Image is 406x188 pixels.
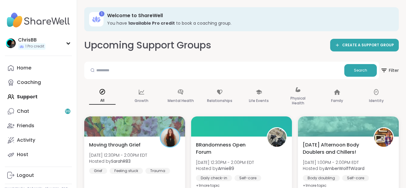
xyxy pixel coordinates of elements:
img: ChrisBB [6,39,16,48]
div: ChrisBB [18,37,45,43]
img: AmberWolffWizard [374,128,393,147]
div: Body doubling [303,175,340,181]
div: Logout [17,172,34,179]
b: Amie89 [218,165,234,171]
h3: Welcome to ShareWell [107,12,390,19]
a: Activity [5,133,72,147]
h3: You have to book a coaching group. [107,20,390,26]
img: Amie89 [268,128,286,147]
div: Chat [17,108,29,115]
a: Chat99 [5,104,72,119]
p: Relationships [207,97,232,104]
p: Physical Health [285,95,311,107]
div: Friends [17,122,34,129]
button: Search [344,64,377,77]
img: ShareWell Nav Logo [5,10,72,31]
div: Daily check-in [196,175,232,181]
div: 1 [99,11,104,17]
span: 99 [65,109,70,114]
b: 1 available Pro credit [128,20,175,26]
div: Self-care [234,175,261,181]
p: Family [331,97,343,104]
span: Search [354,68,367,73]
a: Host [5,147,72,162]
b: SarahR83 [111,158,131,164]
a: Home [5,61,72,75]
p: Identity [369,97,384,104]
h2: Upcoming Support Groups [84,39,211,52]
p: Growth [135,97,148,104]
span: [DATE] 12:30PM - 2:00PM EDT [89,152,147,158]
div: Home [17,65,31,71]
a: Logout [5,168,72,183]
a: Friends [5,119,72,133]
b: AmberWolffWizard [325,165,364,171]
span: Filter [380,63,399,78]
span: [DATE] Afternoon Body Doublers and Chillers! [303,141,367,156]
div: Feeling stuck [110,168,143,174]
a: Coaching [5,75,72,90]
span: [DATE] 1:00PM - 2:00PM EDT [303,159,364,165]
p: All [89,97,116,105]
span: Hosted by [303,165,364,171]
div: Grief [89,168,107,174]
div: Trauma [145,168,170,174]
span: Moving through Grief [89,141,141,149]
span: 1 Pro credit [25,44,44,49]
span: CREATE A SUPPORT GROUP [342,43,394,48]
button: Filter [380,62,399,79]
div: Self-care [342,175,369,181]
img: SarahR83 [161,128,179,147]
div: Host [17,151,28,158]
p: Mental Health [168,97,194,104]
div: Coaching [17,79,41,86]
span: Hosted by [196,165,254,171]
a: CREATE A SUPPORT GROUP [330,39,399,51]
span: [DATE] 12:30PM - 2:00PM EDT [196,159,254,165]
div: Activity [17,137,35,143]
span: Hosted by [89,158,147,164]
span: BRandomness Open Forum [196,141,260,156]
p: Life Events [249,97,269,104]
